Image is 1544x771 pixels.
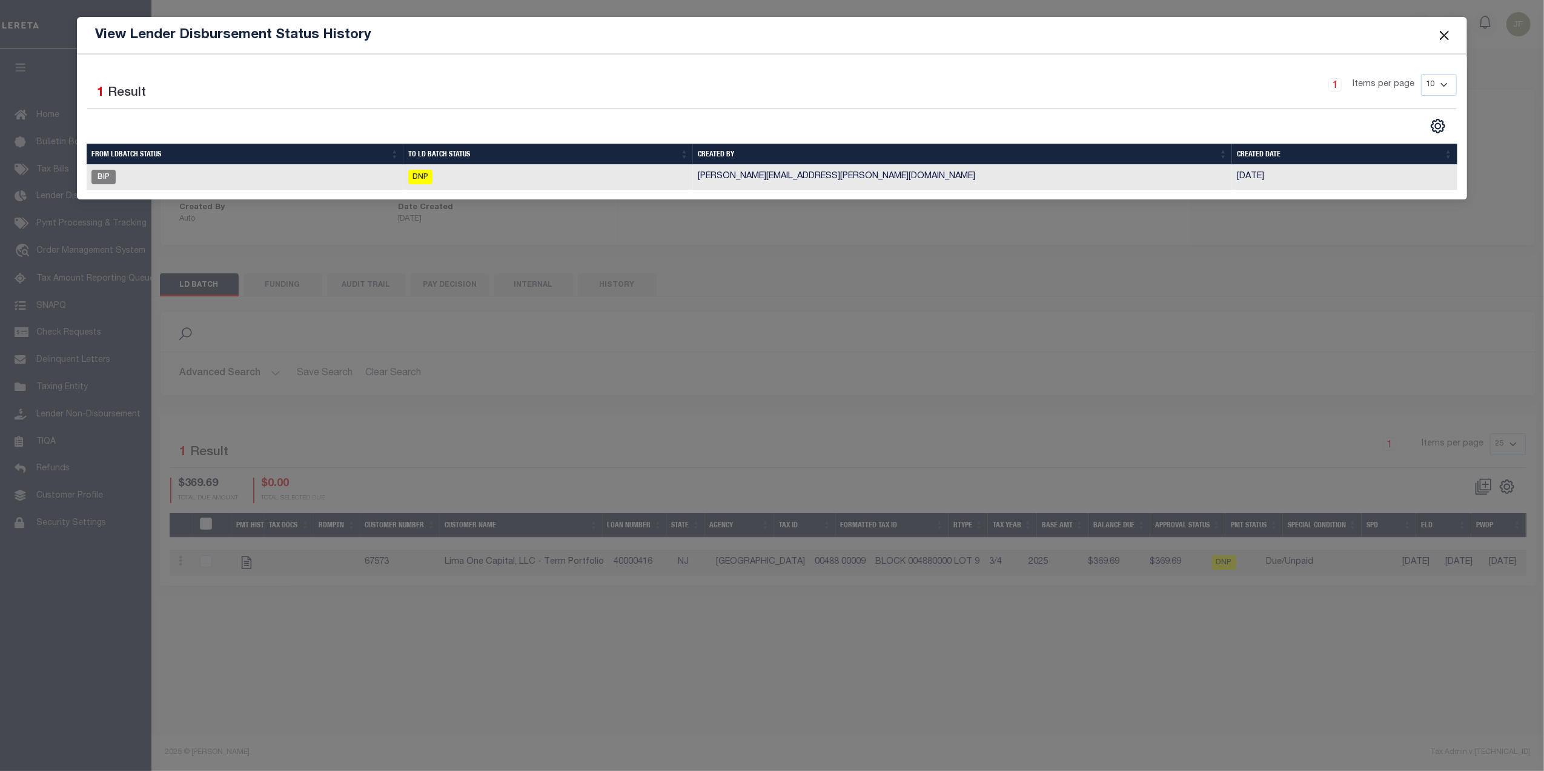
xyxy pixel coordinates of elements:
[1232,144,1457,165] th: Created Date: activate to sort column ascending
[693,165,1231,190] td: [PERSON_NAME][EMAIL_ADDRESS][PERSON_NAME][DOMAIN_NAME]
[1328,78,1342,92] a: 1
[693,144,1231,165] th: Created By: activate to sort column ascending
[1353,78,1415,92] span: Items per page
[403,144,693,165] th: To LD Batch Status: activate to sort column ascending
[408,170,432,184] span: DNP
[1232,165,1457,190] td: [DATE]
[87,144,403,165] th: From LDBatch Status: activate to sort column ascending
